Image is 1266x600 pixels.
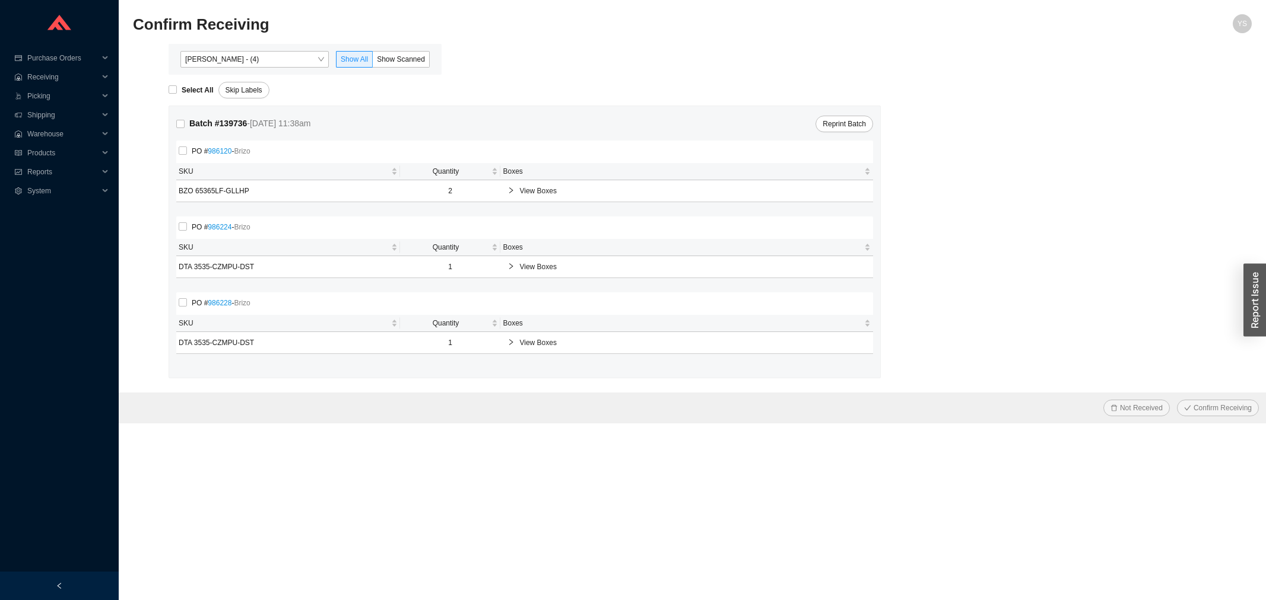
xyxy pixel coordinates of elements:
[816,116,873,132] button: Reprint Batch
[400,239,501,256] th: Quantity sortable
[377,55,425,63] span: Show Scanned
[27,162,99,181] span: Reports
[400,180,501,202] td: 2
[176,180,400,202] td: BZO 65365LF-GLLHP
[500,239,873,256] th: Boxes sortable
[179,317,389,329] span: SKU
[226,84,262,96] span: Skip Labels
[27,143,99,162] span: Products
[27,68,99,87] span: Receiving
[27,87,99,106] span: Picking
[234,299,250,307] span: Brizo
[185,52,324,67] span: Angel Negron - (4)
[507,187,515,194] span: right
[176,315,400,332] th: SKU sortable
[519,185,866,197] span: View Boxes
[187,145,255,157] span: PO # -
[341,55,368,63] span: Show All
[14,187,23,194] span: setting
[218,82,269,98] button: Skip Labels
[189,119,247,128] strong: Batch # 139736
[503,256,871,277] div: View Boxes
[503,317,862,329] span: Boxes
[27,125,99,143] span: Warehouse
[503,180,871,202] div: View Boxes
[14,55,23,62] span: credit-card
[400,315,501,332] th: Quantity sortable
[208,147,231,155] a: 986120
[400,163,501,180] th: Quantity sortable
[400,332,501,354] td: 1
[500,163,873,180] th: Boxes sortable
[133,14,972,35] h2: Confirm Receiving
[27,106,99,125] span: Shipping
[234,147,250,155] span: Brizo
[176,239,400,256] th: SKU sortable
[519,261,866,273] span: View Boxes
[823,118,866,130] span: Reprint Batch
[27,181,99,200] span: System
[400,256,501,278] td: 1
[14,168,23,175] span: fund
[234,223,250,231] span: Brizo
[519,337,866,349] span: View Boxes
[27,49,99,68] span: Purchase Orders
[402,165,490,177] span: Quantity
[507,339,515,346] span: right
[176,332,400,354] td: DTA 3535-CZMPU-DST
[1238,14,1247,33] span: YS
[56,582,63,589] span: left
[176,256,400,278] td: DTA 3535-CZMPU-DST
[247,119,310,128] span: - [DATE] 11:38am
[208,299,231,307] a: 986228
[402,317,490,329] span: Quantity
[503,241,862,253] span: Boxes
[208,223,231,231] a: 986224
[176,163,400,180] th: SKU sortable
[402,241,490,253] span: Quantity
[503,332,871,353] div: View Boxes
[179,165,389,177] span: SKU
[187,297,255,309] span: PO # -
[507,263,515,270] span: right
[503,165,862,177] span: Boxes
[1177,400,1259,416] button: checkConfirm Receiving
[182,86,214,94] strong: Select All
[14,149,23,157] span: read
[500,315,873,332] th: Boxes sortable
[179,241,389,253] span: SKU
[187,221,255,233] span: PO # -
